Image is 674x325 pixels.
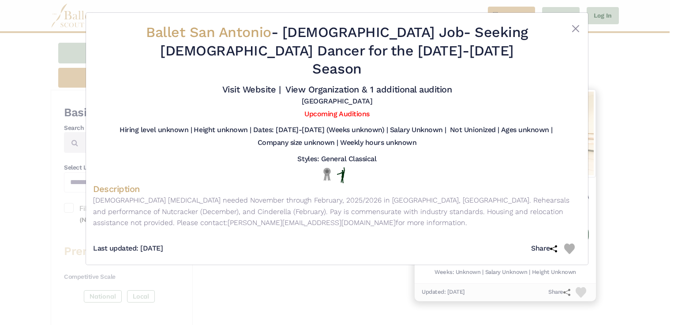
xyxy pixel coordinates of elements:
a: Upcoming Auditions [304,110,369,118]
h5: Share [531,244,564,253]
h5: Weekly hours unknown [340,138,416,148]
h5: Company size unknown | [258,138,338,148]
h5: Hiring level unknown | [120,126,192,135]
p: [DEMOGRAPHIC_DATA] [MEDICAL_DATA] needed November through February, 2025/2026 in [GEOGRAPHIC_DATA... [93,195,581,229]
h5: Ages unknown | [501,126,553,135]
a: View Organization & 1 additional audition [285,84,452,95]
h5: Last updated: [DATE] [93,244,163,253]
h5: Styles: General Classical [297,155,376,164]
span: Ballet San Antonio [146,24,271,41]
h5: [GEOGRAPHIC_DATA] [302,97,373,106]
img: Flat [337,167,345,183]
h5: Salary Unknown | [390,126,446,135]
h2: - - Seeking [DEMOGRAPHIC_DATA] Dancer for the [DATE]-[DATE] Season [134,23,540,78]
h4: Description [93,183,581,195]
img: Heart [564,244,575,254]
span: [DEMOGRAPHIC_DATA] Job [282,24,464,41]
img: Local [322,167,333,181]
h5: Height unknown | [194,126,251,135]
a: Visit Website | [222,84,281,95]
h5: Dates: [DATE]-[DATE] (Weeks unknown) | [253,126,388,135]
button: Close [570,23,581,34]
h5: Not Unionized | [450,126,499,135]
